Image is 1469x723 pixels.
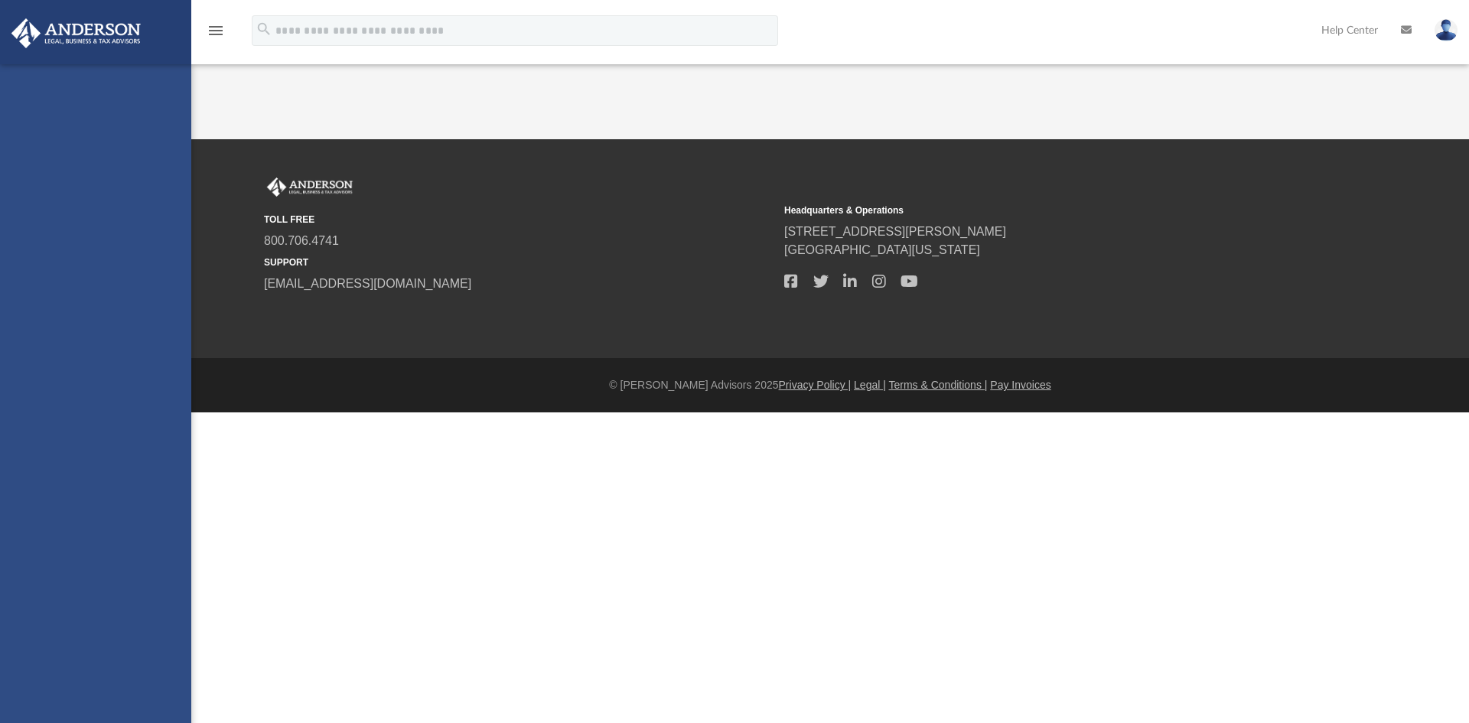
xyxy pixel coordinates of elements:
div: © [PERSON_NAME] Advisors 2025 [191,377,1469,393]
a: [GEOGRAPHIC_DATA][US_STATE] [784,243,980,256]
a: Privacy Policy | [779,379,852,391]
img: User Pic [1435,19,1458,41]
a: [STREET_ADDRESS][PERSON_NAME] [784,225,1006,238]
a: Legal | [854,379,886,391]
a: [EMAIL_ADDRESS][DOMAIN_NAME] [264,277,471,290]
a: Pay Invoices [990,379,1050,391]
a: Terms & Conditions | [889,379,988,391]
a: 800.706.4741 [264,234,339,247]
a: menu [207,29,225,40]
small: TOLL FREE [264,213,774,226]
i: menu [207,21,225,40]
small: Headquarters & Operations [784,204,1294,217]
small: SUPPORT [264,256,774,269]
img: Anderson Advisors Platinum Portal [7,18,145,48]
img: Anderson Advisors Platinum Portal [264,177,356,197]
i: search [256,21,272,37]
